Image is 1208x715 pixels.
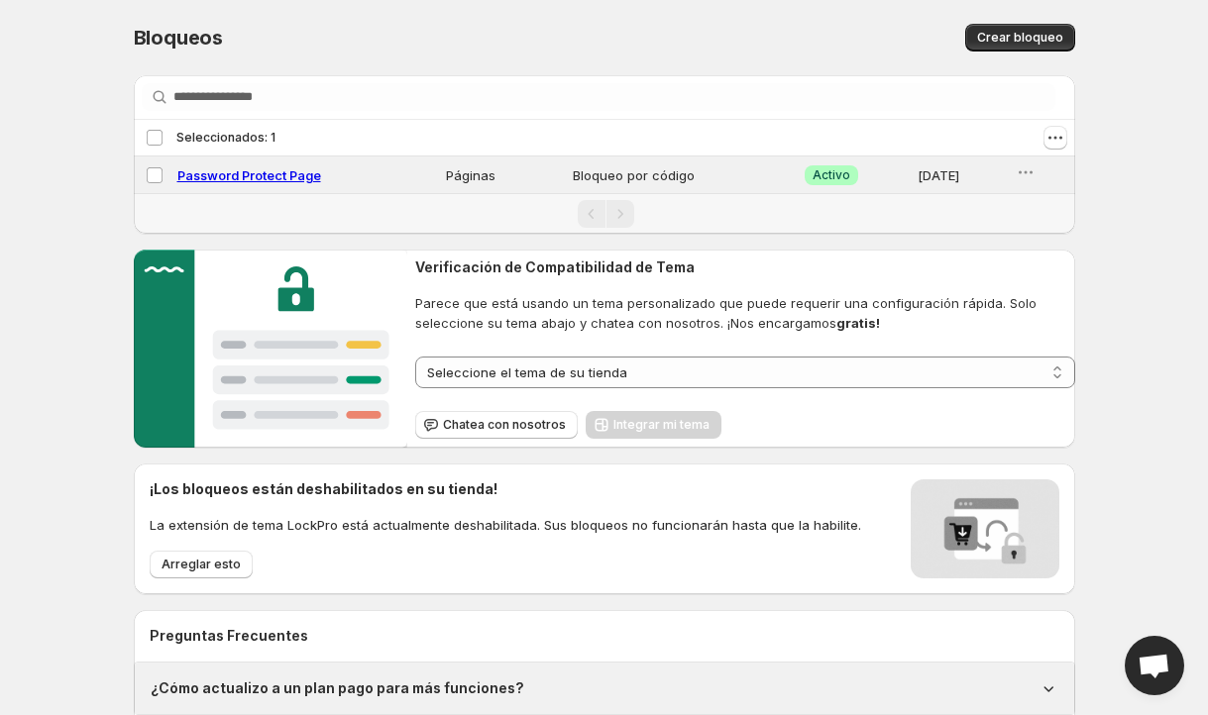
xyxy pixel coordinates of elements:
nav: Paginación [134,193,1075,234]
img: Locks disabled [911,479,1059,578]
h1: ¿Cómo actualizo a un plan pago para más funciones? [151,678,524,698]
strong: gratis! [836,315,880,331]
span: Bloqueos [134,26,223,50]
button: Acciones [1043,126,1067,150]
button: Arreglar esto [150,551,253,578]
h2: ¡Los bloqueos están deshabilitados en su tienda! [150,479,861,499]
div: Open chat [1125,636,1184,695]
span: Parece que está usando un tema personalizado que puede requerir una configuración rápida. Solo se... [415,293,1074,333]
td: Bloqueo por código [567,156,799,194]
span: Activo [813,167,850,183]
button: Chatea con nosotros [415,411,578,439]
span: Seleccionados: 1 [176,130,275,146]
a: Password Protect Page [177,167,321,183]
img: Customer support [134,250,408,448]
td: Páginas [440,156,567,194]
td: [DATE] [912,156,1010,194]
span: Crear bloqueo [977,30,1063,46]
span: Chatea con nosotros [443,417,566,433]
span: Arreglar esto [162,557,241,572]
h2: Preguntas Frecuentes [150,626,1059,646]
h2: Verificación de Compatibilidad de Tema [415,257,1074,277]
p: La extensión de tema LockPro está actualmente deshabilitada. Sus bloqueos no funcionarán hasta qu... [150,515,861,535]
button: Crear bloqueo [965,24,1075,51]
